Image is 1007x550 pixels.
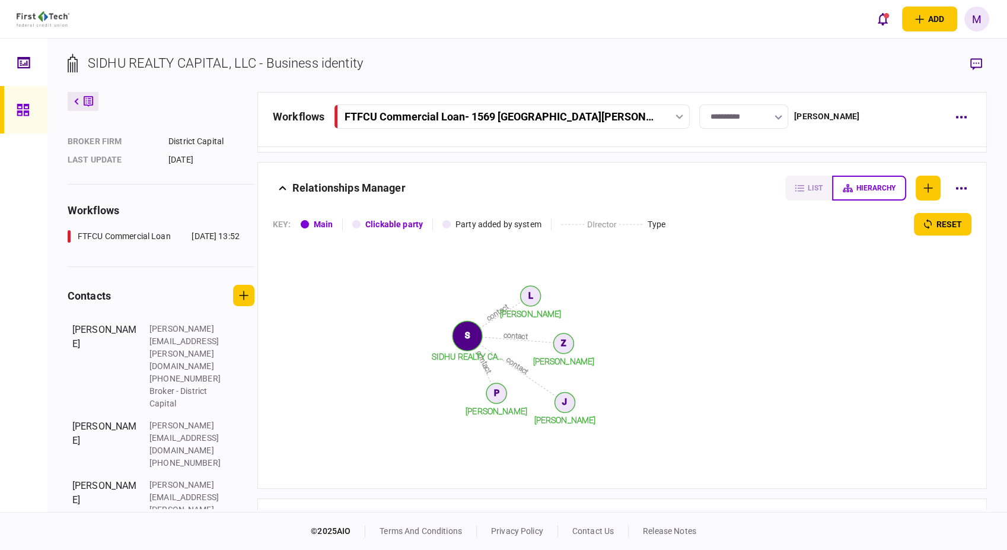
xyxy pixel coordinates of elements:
[149,457,227,469] div: [PHONE_NUMBER]
[365,218,423,231] div: Clickable party
[72,323,138,410] div: [PERSON_NAME]
[902,7,957,31] button: open adding identity options
[500,309,562,319] tspan: [PERSON_NAME]
[964,7,989,31] button: M
[505,355,530,376] text: contact
[292,176,406,201] div: Relationships Manager
[832,176,906,201] button: hierarchy
[68,135,157,148] div: broker firm
[785,176,832,201] button: list
[475,349,493,375] text: contact
[168,135,254,148] div: District Capital
[455,218,541,231] div: Party added by system
[870,7,895,31] button: open notifications list
[149,419,227,457] div: [PERSON_NAME][EMAIL_ADDRESS][DOMAIN_NAME]
[149,385,227,410] div: Broker - District Capital
[273,218,291,231] div: KEY :
[643,526,696,536] a: release notes
[485,303,510,323] text: contact
[562,397,567,406] text: J
[465,330,470,340] text: S
[528,291,533,300] text: L
[856,184,896,192] span: hierarchy
[334,104,690,129] button: FTFCU Commercial Loan- 1569 [GEOGRAPHIC_DATA][PERSON_NAME]
[68,202,254,218] div: workflows
[68,288,111,304] div: contacts
[68,230,240,243] a: FTFCU Commercial Loan[DATE] 13:52
[78,230,171,243] div: FTFCU Commercial Loan
[17,11,69,27] img: client company logo
[192,230,240,243] div: [DATE] 13:52
[534,415,596,425] tspan: [PERSON_NAME]
[533,357,594,366] tspan: [PERSON_NAME]
[561,338,566,348] text: Z
[503,330,528,341] text: contact
[149,323,227,373] div: [PERSON_NAME][EMAIL_ADDRESS][PERSON_NAME][DOMAIN_NAME]
[68,154,157,166] div: last update
[914,213,971,236] button: reset
[808,184,823,192] span: list
[149,373,227,385] div: [PHONE_NUMBER]
[314,218,333,231] div: Main
[432,352,503,361] tspan: SIDHU REALTY CA...
[794,110,859,123] div: [PERSON_NAME]
[493,388,499,398] text: P
[648,218,666,231] div: Type
[491,526,543,536] a: privacy policy
[88,53,363,73] div: SIDHU REALTY CAPITAL, LLC - Business identity
[311,525,365,538] div: © 2025 AIO
[572,526,614,536] a: contact us
[149,479,227,529] div: [PERSON_NAME][EMAIL_ADDRESS][PERSON_NAME][DOMAIN_NAME]
[345,110,654,123] div: FTFCU Commercial Loan - 1569 [GEOGRAPHIC_DATA][PERSON_NAME]
[380,526,462,536] a: terms and conditions
[168,154,254,166] div: [DATE]
[273,109,324,125] div: workflows
[466,406,527,416] tspan: [PERSON_NAME]
[72,419,138,469] div: [PERSON_NAME]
